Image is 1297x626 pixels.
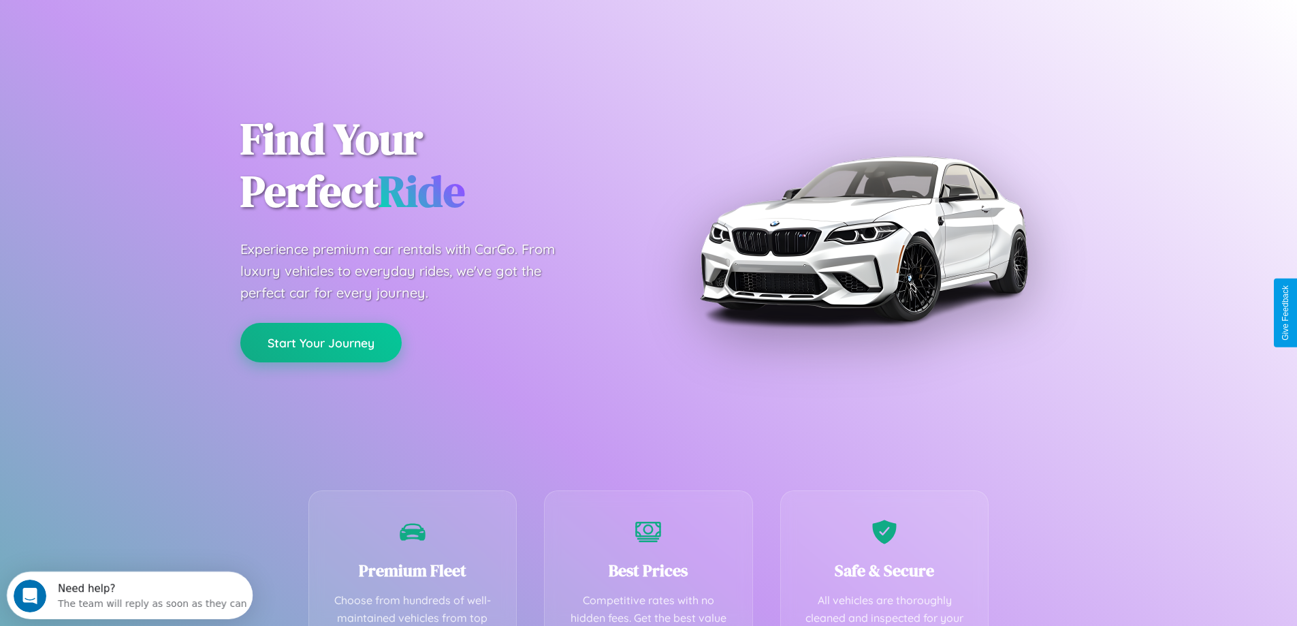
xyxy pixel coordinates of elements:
iframe: Intercom live chat discovery launcher [7,572,253,619]
span: Ride [379,161,465,221]
iframe: Intercom live chat [14,580,46,612]
p: Experience premium car rentals with CarGo. From luxury vehicles to everyday rides, we've got the ... [240,238,581,304]
div: The team will reply as soon as they can [51,22,240,37]
div: Give Feedback [1281,285,1290,341]
div: Open Intercom Messenger [5,5,253,43]
h3: Safe & Secure [801,559,968,582]
h1: Find Your Perfect [240,113,628,218]
button: Start Your Journey [240,323,402,362]
div: Need help? [51,12,240,22]
h3: Best Prices [565,559,732,582]
img: Premium BMW car rental vehicle [693,68,1034,409]
h3: Premium Fleet [330,559,496,582]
